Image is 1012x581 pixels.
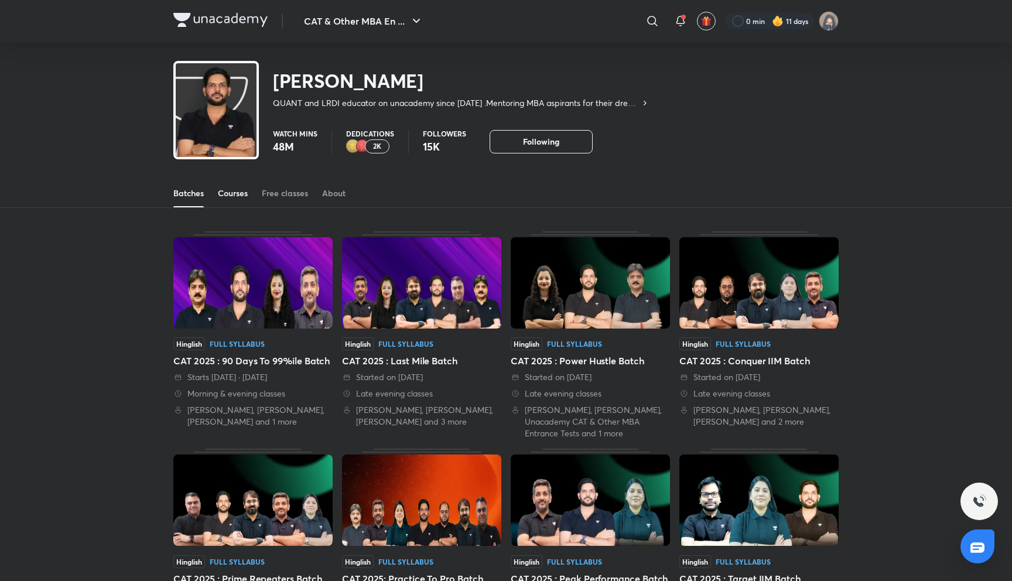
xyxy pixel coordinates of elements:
[173,354,333,368] div: CAT 2025 : 90 Days To 99%ile Batch
[173,231,333,439] div: CAT 2025 : 90 Days To 99%ile Batch
[511,388,670,399] div: Late evening classes
[511,237,670,329] img: Thumbnail
[346,139,360,153] img: educator badge2
[176,66,257,179] img: class
[342,454,501,546] img: Thumbnail
[342,231,501,439] div: CAT 2025 : Last Mile Batch
[173,371,333,383] div: Starts tomorrow · 31 Aug 2025
[378,558,433,565] div: Full Syllabus
[173,179,204,207] a: Batches
[342,371,501,383] div: Started on 4 Aug 2025
[342,354,501,368] div: CAT 2025 : Last Mile Batch
[297,9,430,33] button: CAT & Other MBA En ...
[701,16,712,26] img: avatar
[210,340,265,347] div: Full Syllabus
[173,13,268,27] img: Company Logo
[511,404,670,439] div: Lokesh Agarwal, Ravi Kumar, Unacademy CAT & Other MBA Entrance Tests and 1 more
[423,139,466,153] p: 15K
[523,136,559,148] span: Following
[322,179,346,207] a: About
[511,354,670,368] div: CAT 2025 : Power Hustle Batch
[346,130,394,137] p: Dedications
[262,179,308,207] a: Free classes
[262,187,308,199] div: Free classes
[716,340,771,347] div: Full Syllabus
[342,237,501,329] img: Thumbnail
[355,139,370,153] img: educator badge1
[511,454,670,546] img: Thumbnail
[218,179,248,207] a: Courses
[273,130,317,137] p: Watch mins
[342,388,501,399] div: Late evening classes
[547,558,602,565] div: Full Syllabus
[173,187,204,199] div: Batches
[679,231,839,439] div: CAT 2025 : Conquer IIM Batch
[679,454,839,546] img: Thumbnail
[173,13,268,30] a: Company Logo
[173,454,333,546] img: Thumbnail
[342,555,374,568] span: Hinglish
[273,139,317,153] p: 48M
[697,12,716,30] button: avatar
[679,354,839,368] div: CAT 2025 : Conquer IIM Batch
[378,340,433,347] div: Full Syllabus
[322,187,346,199] div: About
[511,371,670,383] div: Started on 8 Jul 2025
[210,558,265,565] div: Full Syllabus
[679,404,839,428] div: Deepika Awasthi, Ravi Kumar, Ronakkumar Shah and 2 more
[679,237,839,329] img: Thumbnail
[342,404,501,428] div: Lokesh Agarwal, Ravi Kumar, Ronakkumar Shah and 3 more
[342,337,374,350] span: Hinglish
[547,340,602,347] div: Full Syllabus
[819,11,839,31] img: Jarul Jangid
[679,555,711,568] span: Hinglish
[273,69,649,93] h2: [PERSON_NAME]
[490,130,593,153] button: Following
[772,15,784,27] img: streak
[173,555,205,568] span: Hinglish
[173,404,333,428] div: Lokesh Agarwal, Ravi Kumar, Saral Nashier and 1 more
[423,130,466,137] p: Followers
[173,337,205,350] span: Hinglish
[679,388,839,399] div: Late evening classes
[511,337,542,350] span: Hinglish
[679,337,711,350] span: Hinglish
[173,237,333,329] img: Thumbnail
[972,494,986,508] img: ttu
[173,388,333,399] div: Morning & evening classes
[716,558,771,565] div: Full Syllabus
[679,371,839,383] div: Started on 17 Jun 2025
[218,187,248,199] div: Courses
[273,97,640,109] p: QUANT and LRDI educator on unacademy since [DATE] .Mentoring MBA aspirants for their dream B scho...
[511,231,670,439] div: CAT 2025 : Power Hustle Batch
[511,555,542,568] span: Hinglish
[373,142,381,151] p: 2K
